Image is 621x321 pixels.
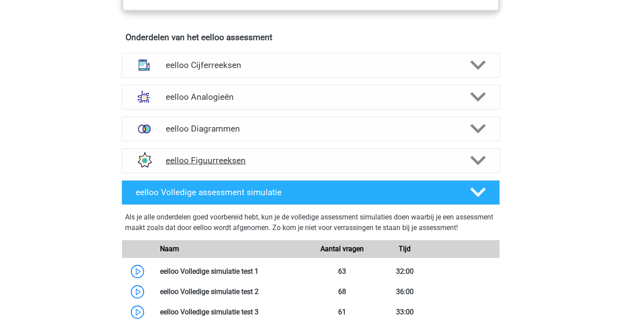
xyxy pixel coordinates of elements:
div: Tijd [373,244,436,254]
a: venn diagrammen eelloo Diagrammen [118,117,503,141]
img: cijferreeksen [133,53,156,76]
div: eelloo Volledige simulatie test 1 [153,266,311,277]
h4: eelloo Diagrammen [166,124,455,134]
h4: Onderdelen van het eelloo assessment [126,32,496,42]
a: figuurreeksen eelloo Figuurreeksen [118,148,503,173]
div: Naam [153,244,311,254]
a: cijferreeksen eelloo Cijferreeksen [118,53,503,78]
div: eelloo Volledige simulatie test 3 [153,307,311,317]
h4: eelloo Volledige assessment simulatie [136,187,456,197]
h4: eelloo Analogieën [166,92,455,102]
div: eelloo Volledige simulatie test 2 [153,287,311,297]
a: analogieen eelloo Analogieën [118,85,503,110]
div: Als je alle onderdelen goed voorbereid hebt, kun je de volledige assessment simulaties doen waarb... [125,212,496,237]
a: eelloo Volledige assessment simulatie [118,180,503,205]
h4: eelloo Figuurreeksen [166,155,455,166]
h4: eelloo Cijferreeksen [166,60,455,70]
img: figuurreeksen [133,149,156,172]
div: Aantal vragen [310,244,373,254]
img: analogieen [133,85,156,108]
img: venn diagrammen [133,117,156,140]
